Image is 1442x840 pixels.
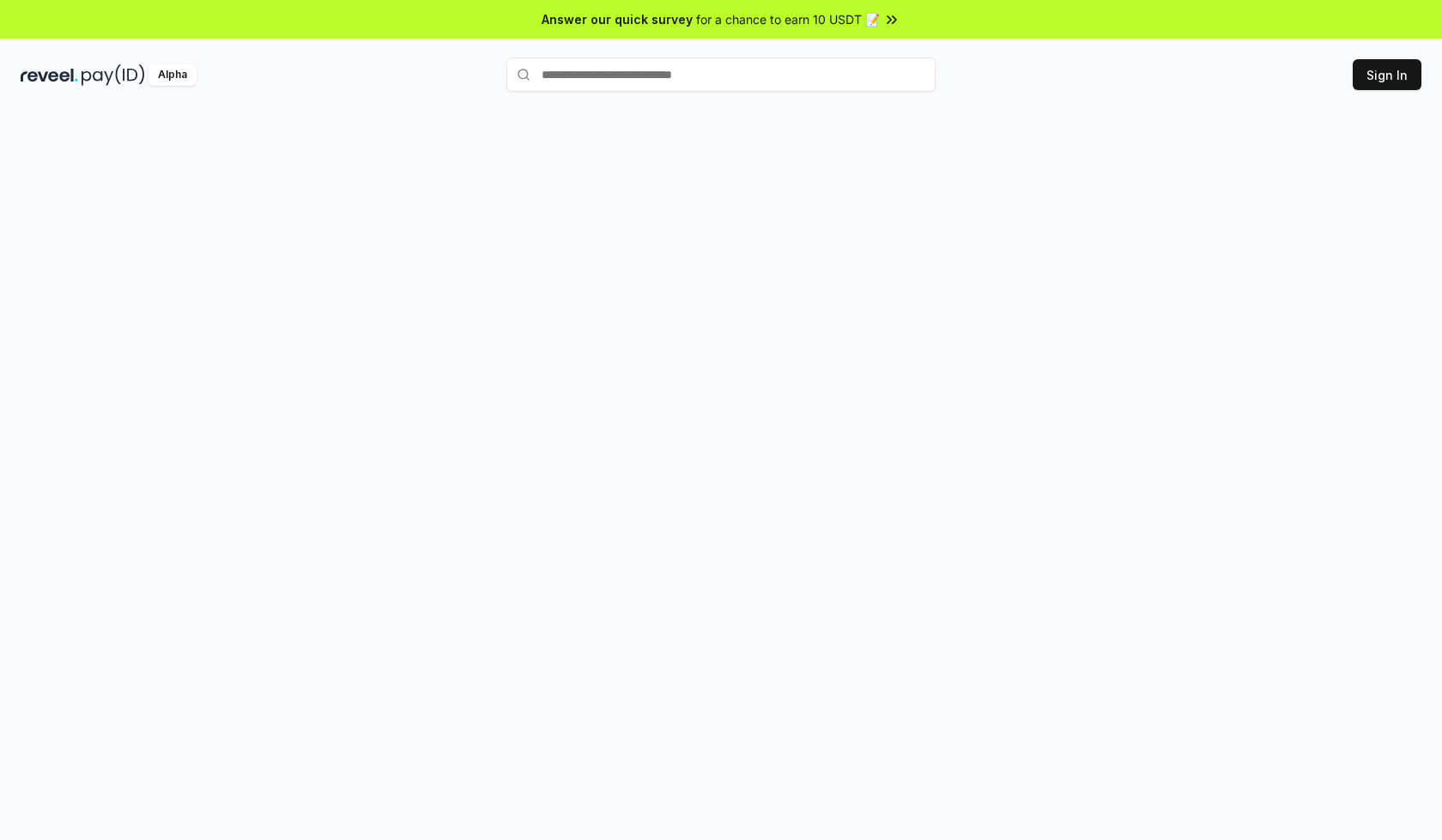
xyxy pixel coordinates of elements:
[696,10,880,28] span: for a chance to earn 10 USDT 📝
[148,64,197,86] div: Alpha
[21,64,78,86] img: reveel_dark
[542,10,693,28] span: Answer our quick survey
[1353,59,1421,90] button: Sign In
[82,64,145,86] img: pay_id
